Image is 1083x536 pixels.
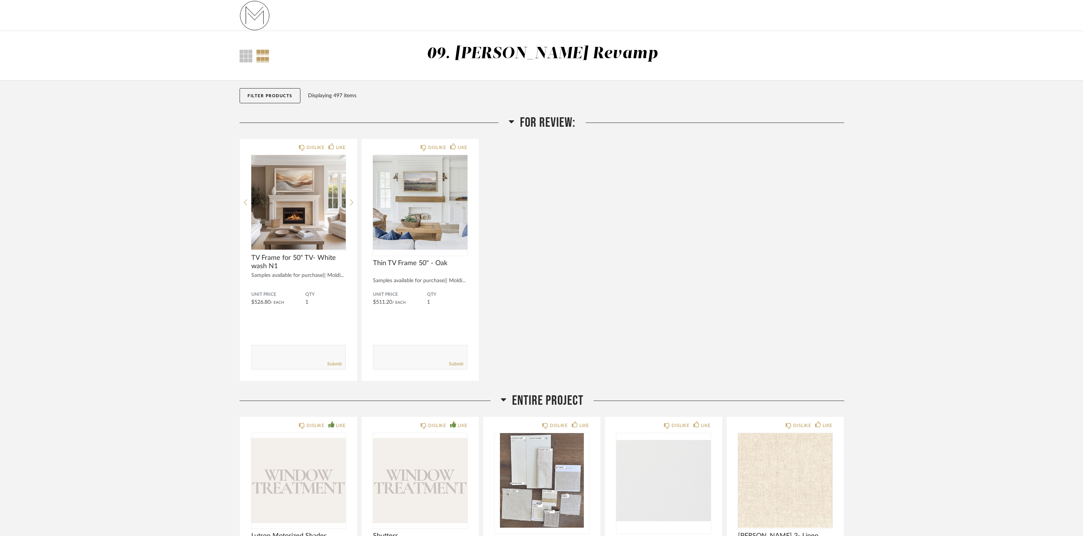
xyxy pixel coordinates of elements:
[373,155,467,250] img: undefined
[428,422,446,429] div: DISLIKE
[373,300,392,305] span: $511.20
[251,292,305,298] span: Unit Price
[271,301,284,305] span: / Each
[327,361,342,367] a: Submit
[336,422,346,429] div: LIKE
[550,422,568,429] div: DISLIKE
[495,433,589,528] div: 0
[373,433,467,528] img: undefined
[428,144,446,151] div: DISLIKE
[251,433,346,528] img: undefined
[579,422,589,429] div: LIKE
[616,433,711,528] div: 0
[701,422,711,429] div: LIKE
[336,144,346,151] div: LIKE
[512,393,583,409] span: Entire Project
[793,422,811,429] div: DISLIKE
[251,272,346,279] div: Samples available for purchase|| Moldi...
[251,300,271,305] span: $526.80
[306,144,324,151] div: DISLIKE
[373,259,467,267] span: Thin TV Frame 50" - Oak
[738,433,832,528] img: undefined
[251,254,346,270] span: TV Frame for 50" TV- White wash N1
[449,361,463,367] a: Submit
[373,292,427,298] span: Unit Price
[373,278,467,284] div: Samples available for purchase|| Moldi...
[427,292,467,298] span: QTY
[426,46,658,62] div: 09. [PERSON_NAME] Revamp
[520,115,576,131] span: For Review:
[373,155,467,250] div: 0
[427,300,430,305] span: 1
[308,92,841,100] div: Displaying 497 items
[458,422,467,429] div: LIKE
[458,144,467,151] div: LIKE
[240,88,300,103] button: Filter Products
[306,422,324,429] div: DISLIKE
[305,300,308,305] span: 1
[305,292,346,298] span: QTY
[240,0,270,31] img: 731fa33b-e84c-4a12-b278-4e852f0fb334.png
[616,433,711,528] img: undefined
[823,422,832,429] div: LIKE
[251,155,346,250] img: undefined
[495,433,589,528] img: undefined
[671,422,689,429] div: DISLIKE
[392,301,406,305] span: / Each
